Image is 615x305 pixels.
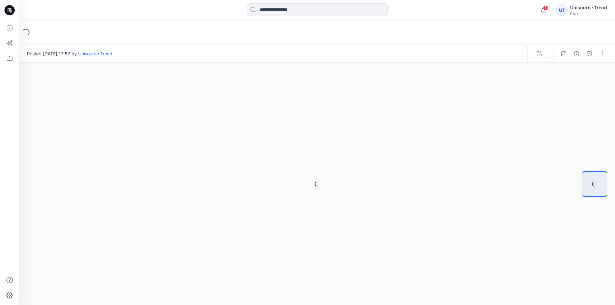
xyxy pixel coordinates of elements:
[543,5,548,11] span: 1
[570,12,607,16] div: PVH
[78,51,112,56] a: Unisource Trend
[556,4,568,16] div: UT
[27,50,112,57] span: Posted [DATE] 17:57 by
[571,49,582,59] button: Details
[570,4,607,12] div: Unisource Trend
